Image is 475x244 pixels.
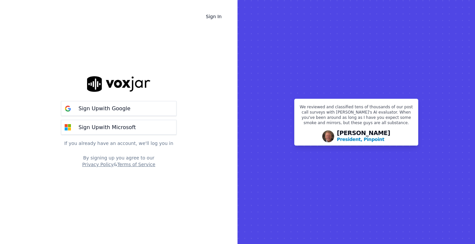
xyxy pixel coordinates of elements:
[87,76,150,92] img: logo
[201,11,227,22] a: Sign In
[337,130,390,143] div: [PERSON_NAME]
[299,104,414,128] p: We reviewed and classified tens of thousands of our post call surveys with [PERSON_NAME]'s AI eva...
[61,102,75,115] img: google Sign Up button
[79,105,130,113] p: Sign Up with Google
[117,161,155,168] button: Terms of Service
[61,121,75,134] img: microsoft Sign Up button
[61,101,176,116] button: Sign Upwith Google
[79,123,136,131] p: Sign Up with Microsoft
[61,120,176,135] button: Sign Upwith Microsoft
[61,140,176,147] p: If you already have an account, we'll log you in
[82,161,113,168] button: Privacy Policy
[322,130,334,142] img: Avatar
[61,155,176,168] div: By signing up you agree to our &
[337,136,384,143] p: President, Pinpoint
